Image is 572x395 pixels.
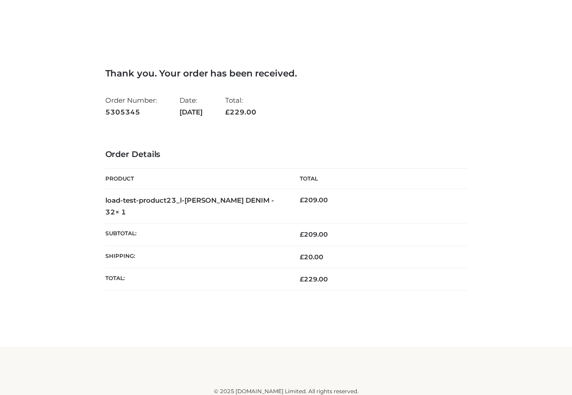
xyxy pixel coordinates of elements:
li: Total: [225,92,256,120]
span: 209.00 [300,230,328,238]
span: £ [300,253,304,261]
strong: [DATE] [180,106,203,118]
th: Shipping: [105,246,286,268]
span: £ [300,230,304,238]
span: £ [300,196,304,204]
strong: 5305345 [105,106,157,118]
th: Total [286,169,467,189]
span: £ [300,275,304,283]
h3: Order Details [105,150,467,160]
li: Date: [180,92,203,120]
span: 229.00 [225,108,256,116]
th: Product [105,169,286,189]
bdi: 209.00 [300,196,328,204]
bdi: 20.00 [300,253,323,261]
span: 229.00 [300,275,328,283]
strong: × 1 [115,208,126,216]
strong: load-test-product23_l-[PERSON_NAME] DENIM - 32 [105,196,274,216]
li: Order Number: [105,92,157,120]
span: £ [225,108,230,116]
th: Total: [105,268,286,290]
th: Subtotal: [105,224,286,246]
h3: Thank you. Your order has been received. [105,68,467,79]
